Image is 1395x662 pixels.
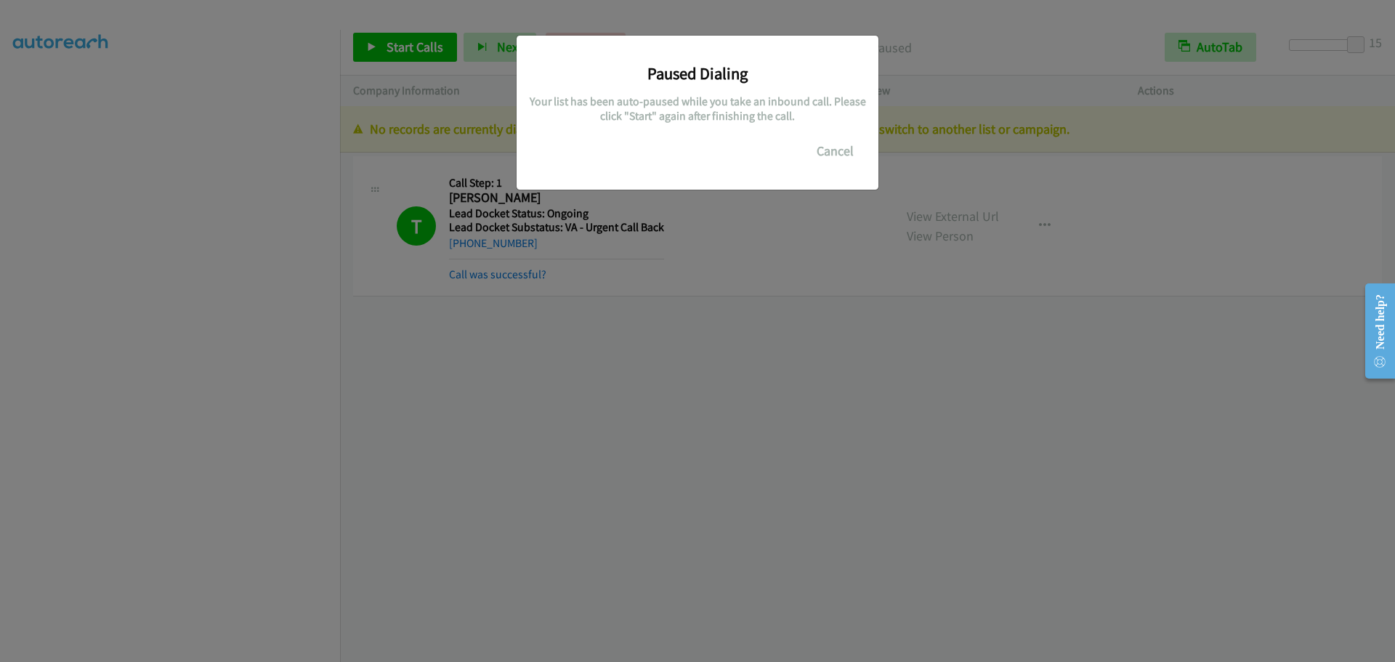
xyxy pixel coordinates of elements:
iframe: Resource Center [1353,273,1395,389]
h3: Paused Dialing [527,63,868,84]
button: Cancel [803,137,868,166]
h5: Your list has been auto-paused while you take an inbound call. Please click "Start" again after f... [527,94,868,123]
